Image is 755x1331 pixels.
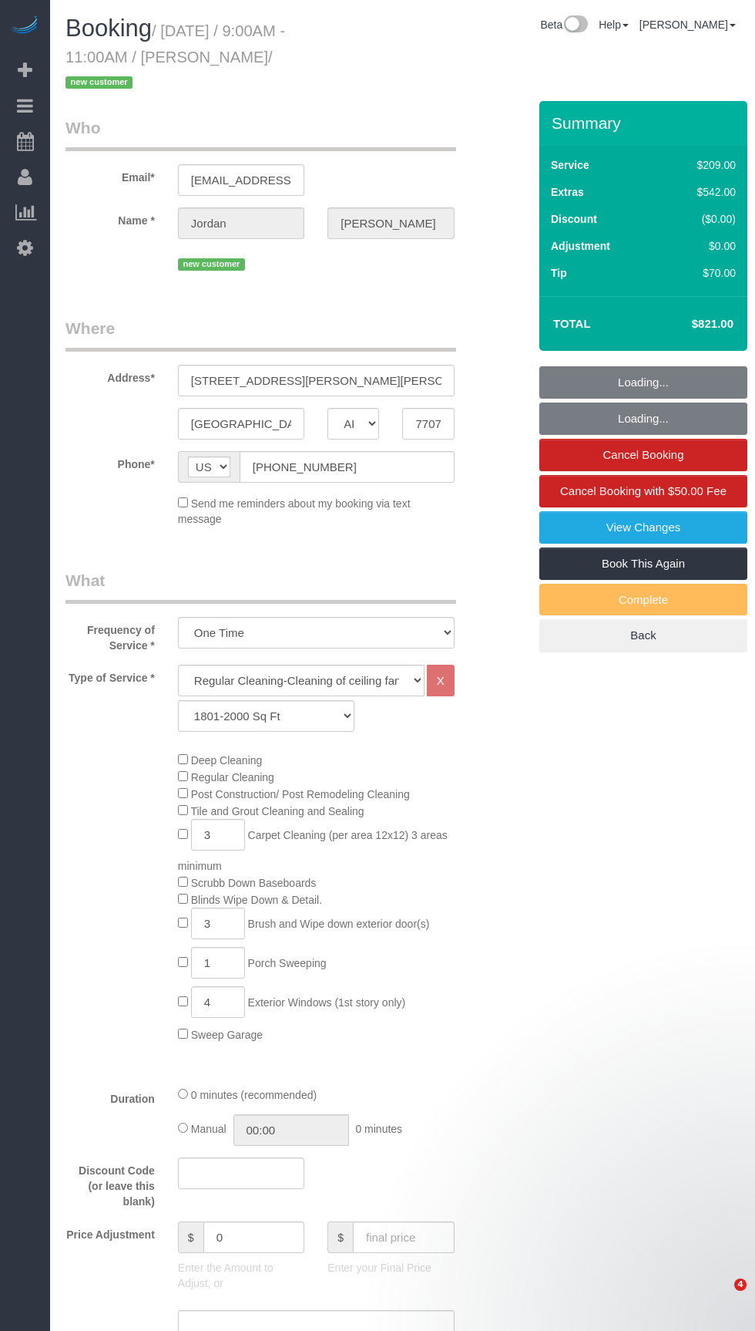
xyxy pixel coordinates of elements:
span: Post Construction/ Post Remodeling Cleaning [191,788,410,800]
span: new customer [178,258,245,271]
div: $209.00 [664,157,736,173]
a: Beta [540,19,588,31]
iframe: Intercom live chat [703,1279,740,1316]
span: Manual [191,1123,226,1135]
small: / [DATE] / 9:00AM - 11:00AM / [PERSON_NAME] [65,22,285,92]
legend: Where [65,317,456,352]
span: Scrubb Down Baseboards [191,877,317,889]
label: Extras [551,184,584,200]
img: Automaid Logo [9,15,40,37]
input: final price [353,1221,455,1253]
h3: Summary [552,114,740,132]
label: Duration [54,1086,166,1107]
div: $542.00 [664,184,736,200]
span: Porch Sweeping [248,957,327,969]
label: Discount [551,211,597,227]
strong: Total [553,317,591,330]
label: Phone* [54,451,166,472]
label: Frequency of Service * [54,617,166,653]
span: Carpet Cleaning (per area 12x12) 3 areas minimum [178,829,448,872]
span: 0 minutes [355,1123,402,1135]
span: Deep Cleaning [191,754,263,767]
input: Email* [178,164,304,196]
span: Cancel Booking with $50.00 Fee [560,484,726,497]
a: View Changes [539,511,747,544]
input: Zip Code* [402,408,454,440]
label: Discount Code (or leave this blank) [54,1157,166,1209]
label: Address* [54,365,166,386]
legend: What [65,569,456,604]
img: New interface [562,15,588,35]
span: Send me reminders about my booking via text message [178,497,411,525]
span: new customer [65,76,133,89]
div: ($0.00) [664,211,736,227]
input: First Name* [178,207,304,239]
span: Exterior Windows (1st story only) [248,996,406,1009]
span: Brush and Wipe down exterior door(s) [248,918,430,930]
label: Adjustment [551,238,610,254]
div: $0.00 [664,238,736,254]
span: 0 minutes (recommended) [191,1089,317,1101]
label: Tip [551,265,567,281]
span: Blinds Wipe Down & Detail. [191,894,322,906]
a: Help [599,19,629,31]
p: Enter the Amount to Adjust, or [178,1260,304,1291]
span: Tile and Grout Cleaning and Sealing [190,805,364,817]
a: [PERSON_NAME] [639,19,736,31]
label: Service [551,157,589,173]
label: Name * [54,207,166,228]
input: City* [178,408,304,440]
label: Price Adjustment [54,1221,166,1242]
div: $70.00 [664,265,736,281]
a: Cancel Booking with $50.00 Fee [539,475,747,507]
input: Last Name* [327,207,454,239]
span: Sweep Garage [191,1029,263,1041]
a: Cancel Booking [539,439,747,471]
span: 4 [734,1279,747,1291]
label: Type of Service * [54,665,166,686]
h4: $821.00 [646,318,733,331]
label: Email* [54,164,166,185]
a: Book This Again [539,548,747,580]
span: / [65,49,273,92]
span: Booking [65,15,152,42]
span: $ [327,1221,353,1253]
span: Regular Cleaning [191,771,274,783]
span: $ [178,1221,203,1253]
p: Enter your Final Price [327,1260,454,1275]
a: Back [539,619,747,652]
input: Phone* [240,451,455,483]
legend: Who [65,116,456,151]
